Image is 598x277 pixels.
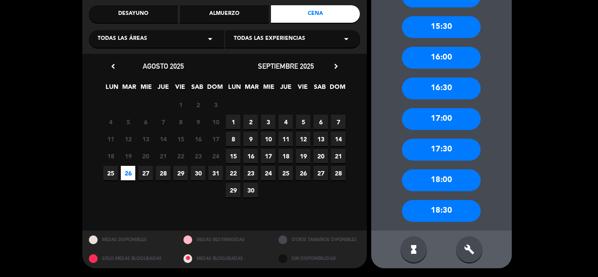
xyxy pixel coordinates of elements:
span: 13 [138,132,153,146]
span: 22 [173,149,188,163]
i: build [464,244,475,255]
span: 10 [208,115,223,129]
span: 25 [278,166,293,180]
span: 4 [278,115,293,129]
span: MIE [261,82,276,96]
div: Cena [271,5,360,23]
span: 21 [331,149,345,163]
span: 6 [313,115,328,129]
div: MESAS DISPONIBLES [82,231,177,249]
span: 24 [261,166,275,180]
span: 5 [296,115,310,129]
span: 26 [296,166,310,180]
span: 10 [261,132,275,146]
span: 5 [121,115,135,129]
span: 16 [191,132,205,146]
div: SIN DISPONIBILIDAD [272,249,367,268]
span: 7 [156,115,170,129]
span: DOM [330,82,344,96]
span: 17 [261,149,275,163]
span: 19 [121,149,135,163]
span: 22 [226,166,240,180]
span: 1 [173,98,188,112]
span: 9 [243,132,258,146]
span: 25 [103,166,118,180]
div: 15:30 [402,16,481,38]
span: 15 [173,132,188,146]
div: OTROS TAMAÑOS DIPONIBLES [272,231,367,249]
span: VIE [295,82,310,96]
span: VIE [173,82,187,96]
span: 2 [243,115,258,129]
span: 15 [226,149,240,163]
div: 16:30 [402,77,481,99]
span: LUN [105,82,119,96]
span: 26 [121,166,135,180]
span: JUE [278,82,293,96]
span: 30 [191,166,205,180]
span: MAR [244,82,259,96]
span: 27 [313,166,328,180]
span: 19 [296,149,310,163]
span: 28 [331,166,345,180]
span: 21 [156,149,170,163]
span: SAB [313,82,327,96]
div: Almuerzo [180,5,269,23]
span: MIE [139,82,153,96]
span: DOM [207,82,222,96]
span: 16 [243,149,258,163]
span: JUE [156,82,170,96]
div: 17:00 [402,108,481,130]
span: 23 [191,149,205,163]
span: 11 [278,132,293,146]
span: Todas las experiencias [234,35,305,43]
span: 9 [191,115,205,129]
span: 11 [103,132,118,146]
span: 28 [156,166,170,180]
div: 18:30 [402,200,481,222]
span: 30 [243,183,258,197]
span: 6 [138,115,153,129]
i: chevron_right [331,62,341,71]
span: 12 [121,132,135,146]
span: 12 [296,132,310,146]
div: MESAS RESTRINGIDAS [177,231,272,249]
span: 18 [278,149,293,163]
span: 17 [208,132,223,146]
div: 17:30 [402,139,481,161]
div: SOLO MESAS BLOQUEADAS [82,249,177,268]
span: 2 [191,98,205,112]
span: 18 [103,149,118,163]
i: arrow_drop_down [341,34,352,44]
span: SAB [190,82,204,96]
span: 13 [313,132,328,146]
span: 29 [226,183,240,197]
span: 20 [138,149,153,163]
div: 16:00 [402,47,481,69]
span: MAR [122,82,136,96]
span: 29 [173,166,188,180]
span: 3 [208,98,223,112]
span: 1 [226,115,240,129]
span: 23 [243,166,258,180]
span: 24 [208,149,223,163]
i: arrow_drop_down [205,34,215,44]
span: 14 [331,132,345,146]
span: 31 [208,166,223,180]
span: 8 [173,115,188,129]
div: Desayuno [89,5,178,23]
span: LUN [227,82,242,96]
span: 3 [261,115,275,129]
span: septiembre 2025 [258,62,314,70]
i: hourglass_full [408,244,419,255]
span: 4 [103,115,118,129]
span: 7 [331,115,345,129]
span: agosto 2025 [143,62,184,70]
div: 18:00 [402,169,481,191]
span: 27 [138,166,153,180]
span: 14 [156,132,170,146]
span: Todas las áreas [98,35,147,43]
span: 8 [226,132,240,146]
i: chevron_left [109,62,118,71]
span: 20 [313,149,328,163]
